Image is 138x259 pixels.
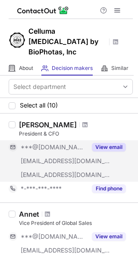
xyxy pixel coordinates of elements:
[20,102,58,109] span: Select all (10)
[21,157,110,165] span: [EMAIL_ADDRESS][DOMAIN_NAME]
[52,65,93,72] span: Decision makers
[17,5,69,16] img: ContactOut v5.3.10
[92,143,126,152] button: Reveal Button
[111,65,129,72] span: Similar
[19,120,77,129] div: [PERSON_NAME]
[19,210,39,218] div: Annet
[21,233,87,240] span: ***@[DOMAIN_NAME]
[21,143,87,151] span: ***@[DOMAIN_NAME]
[19,130,133,138] div: President & CFO
[9,32,26,49] img: 47a21aa64809cf0220e36d77e9b8618c
[21,171,110,179] span: [EMAIL_ADDRESS][DOMAIN_NAME]
[19,219,133,227] div: Vice President of Global Sales
[28,26,106,57] h1: Celluma [MEDICAL_DATA] by BioPhotas, Inc
[13,82,66,91] div: Select department
[92,232,126,241] button: Reveal Button
[19,65,33,72] span: About
[92,184,126,193] button: Reveal Button
[21,246,110,254] span: [EMAIL_ADDRESS][DOMAIN_NAME]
